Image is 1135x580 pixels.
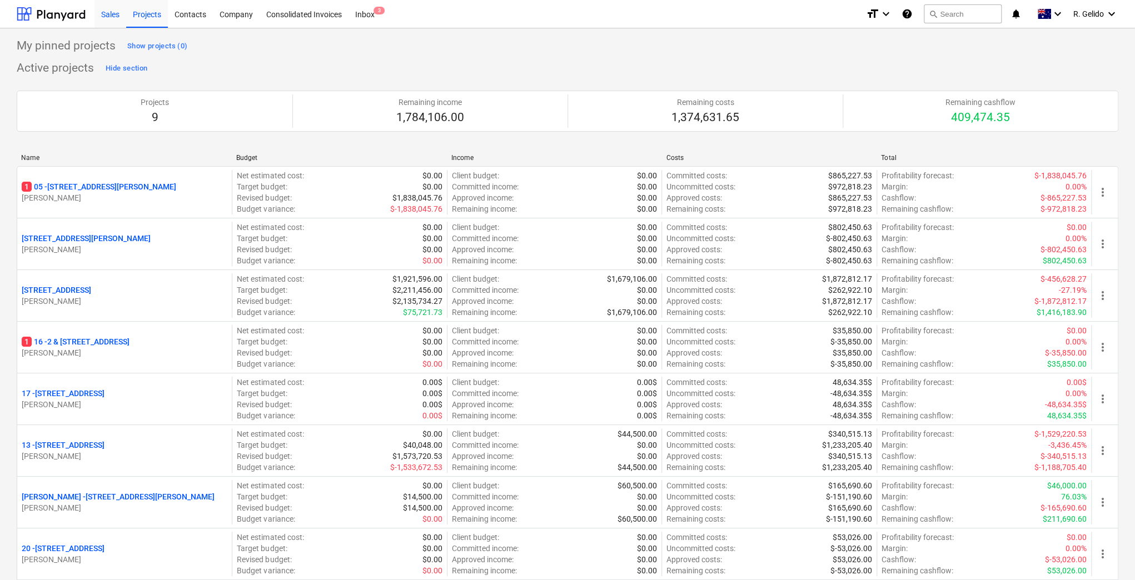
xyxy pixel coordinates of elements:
button: Search [924,4,1002,23]
p: 0.00% [1066,388,1087,399]
p: Uncommitted costs : [666,336,735,347]
p: Profitability forecast : [882,428,954,439]
p: Revised budget : [237,451,291,462]
p: Client budget : [452,273,499,284]
p: 0.00$ [422,410,442,421]
p: $-1,533,672.53 [390,462,442,473]
p: $0.00 [422,222,442,233]
p: $44,500.00 [618,462,657,473]
p: Revised budget : [237,192,291,203]
p: Revised budget : [237,296,291,307]
p: Target budget : [237,336,287,347]
p: Client budget : [452,377,499,388]
p: Committed income : [452,336,519,347]
p: $802,450.63 [828,222,872,233]
p: [PERSON_NAME] [22,192,227,203]
p: $-802,450.63 [826,233,872,244]
div: Costs [666,154,872,162]
p: $44,500.00 [618,428,657,439]
p: $0.00 [422,325,442,336]
p: Margin : [882,388,908,399]
p: 16 - 2 & [STREET_ADDRESS] [22,336,130,347]
p: Cashflow : [882,347,916,358]
i: keyboard_arrow_down [1105,7,1118,21]
p: $14,500.00 [403,502,442,513]
p: 9 [141,110,169,126]
span: more_vert [1096,341,1109,354]
p: $802,450.63 [1043,255,1087,266]
p: Approved costs : [666,399,722,410]
p: $-456,628.27 [1041,273,1087,284]
p: 1,784,106.00 [396,110,464,126]
p: Margin : [882,284,908,296]
p: $1,573,720.53 [392,451,442,462]
p: Remaining income : [452,255,517,266]
p: $-802,450.63 [1041,244,1087,255]
p: $35,850.00 [1047,358,1087,369]
p: Remaining cashflow : [882,513,953,524]
div: [STREET_ADDRESS][PERSON_NAME] [22,284,227,307]
p: $262,922.10 [828,307,872,318]
i: notifications [1010,7,1022,21]
p: Target budget : [237,284,287,296]
p: Committed income : [452,491,519,502]
p: Remaining cashflow : [882,203,953,214]
p: Client budget : [452,532,499,543]
span: more_vert [1096,186,1109,199]
p: -27.19% [1059,284,1087,296]
p: 0.00$ [637,399,657,410]
p: My pinned projects [17,38,116,54]
p: $-35,850.00 [1045,347,1087,358]
p: 20 - [STREET_ADDRESS] [22,543,104,554]
p: Cashflow : [882,399,916,410]
p: Margin : [882,181,908,192]
p: $0.00 [422,255,442,266]
p: Uncommitted costs : [666,491,735,502]
p: Committed costs : [666,273,727,284]
p: Net estimated cost : [237,222,303,233]
p: Approved income : [452,451,514,462]
p: Approved costs : [666,296,722,307]
p: 48,634.35$ [833,399,872,410]
p: Remaining cashflow : [882,358,953,369]
p: $1,872,812.17 [822,273,872,284]
div: Show projects (0) [127,40,187,53]
p: $-151,190.60 [826,491,872,502]
p: Committed income : [452,233,519,244]
p: Committed income : [452,284,519,296]
p: $0.00 [422,170,442,181]
p: Target budget : [237,181,287,192]
p: $0.00 [422,480,442,491]
p: Cashflow : [882,192,916,203]
p: Committed income : [452,439,519,451]
p: -48,634.35$ [1045,399,1087,410]
p: $0.00 [637,203,657,214]
p: 0.00$ [422,399,442,410]
p: Remaining income : [452,410,517,421]
p: $2,135,734.27 [392,296,442,307]
p: Revised budget : [237,347,291,358]
p: $211,690.60 [1043,513,1087,524]
p: $-1,838,045.76 [390,203,442,214]
div: 105 -[STREET_ADDRESS][PERSON_NAME][PERSON_NAME] [22,181,227,203]
p: Approved income : [452,296,514,307]
div: Hide section [106,62,147,75]
p: Committed costs : [666,222,727,233]
p: $0.00 [422,347,442,358]
p: $1,233,205.40 [822,439,872,451]
p: [PERSON_NAME] [22,502,227,513]
p: 0.00$ [637,377,657,388]
i: keyboard_arrow_down [879,7,893,21]
div: 20 -[STREET_ADDRESS][PERSON_NAME] [22,543,227,565]
p: Client budget : [452,480,499,491]
i: Knowledge base [902,7,913,21]
p: Remaining costs : [666,255,725,266]
p: $0.00 [637,284,657,296]
p: Approved income : [452,192,514,203]
p: [PERSON_NAME] [22,244,227,255]
p: Uncommitted costs : [666,439,735,451]
p: $340,515.13 [828,451,872,462]
button: Hide section [103,59,150,77]
p: Approved costs : [666,502,722,513]
p: $0.00 [637,222,657,233]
